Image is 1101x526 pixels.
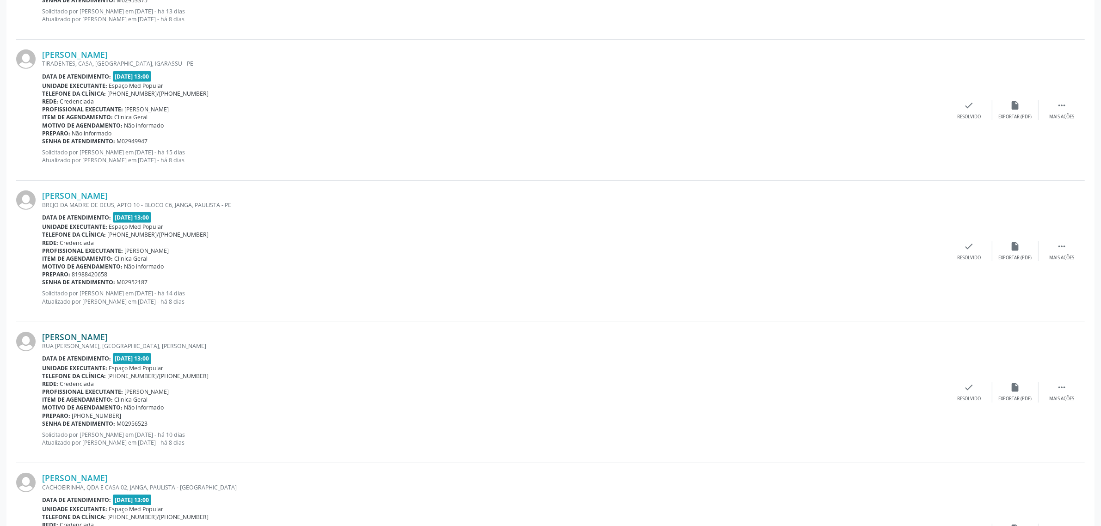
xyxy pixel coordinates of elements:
b: Data de atendimento: [42,496,111,504]
span: M02956523 [117,420,148,428]
b: Unidade executante: [42,82,107,90]
span: [PHONE_NUMBER]/[PHONE_NUMBER] [108,231,209,239]
span: Espaço Med Popular [109,505,164,513]
a: [PERSON_NAME] [42,473,108,483]
b: Data de atendimento: [42,214,111,221]
div: CACHOEIRINHA, QDA E CASA 02, JANGA, PAULISTA - [GEOGRAPHIC_DATA] [42,483,946,491]
span: Credenciada [60,239,94,247]
b: Telefone da clínica: [42,372,106,380]
b: Profissional executante: [42,105,123,113]
div: RUA [PERSON_NAME], [GEOGRAPHIC_DATA], [PERSON_NAME] [42,342,946,350]
b: Unidade executante: [42,364,107,372]
span: [PHONE_NUMBER]/[PHONE_NUMBER] [108,372,209,380]
div: Resolvido [957,255,981,261]
img: img [16,49,36,69]
span: [PERSON_NAME] [125,388,169,396]
b: Rede: [42,98,58,105]
span: Não informado [124,404,164,411]
b: Telefone da clínica: [42,231,106,239]
b: Motivo de agendamento: [42,263,123,270]
div: Exportar (PDF) [999,114,1032,120]
span: Espaço Med Popular [109,82,164,90]
b: Profissional executante: [42,247,123,255]
span: Não informado [124,263,164,270]
span: [PERSON_NAME] [125,105,169,113]
span: [DATE] 13:00 [113,495,152,505]
b: Motivo de agendamento: [42,122,123,129]
span: Não informado [72,129,112,137]
b: Data de atendimento: [42,355,111,362]
a: [PERSON_NAME] [42,332,108,342]
span: M02949947 [117,137,148,145]
span: Clinica Geral [115,113,148,121]
span: [DATE] 13:00 [113,71,152,82]
img: img [16,332,36,351]
i: insert_drive_file [1010,100,1021,110]
span: [PHONE_NUMBER]/[PHONE_NUMBER] [108,513,209,521]
span: Clinica Geral [115,255,148,263]
a: [PERSON_NAME] [42,190,108,201]
b: Unidade executante: [42,505,107,513]
span: [PHONE_NUMBER] [72,412,122,420]
div: Mais ações [1049,114,1074,120]
img: img [16,473,36,492]
b: Telefone da clínica: [42,513,106,521]
span: Clinica Geral [115,396,148,404]
span: M02952187 [117,278,148,286]
b: Senha de atendimento: [42,420,115,428]
i: check [964,241,974,251]
span: 81988420658 [72,270,108,278]
b: Preparo: [42,270,70,278]
b: Motivo de agendamento: [42,404,123,411]
b: Data de atendimento: [42,73,111,80]
i:  [1057,382,1067,392]
div: Resolvido [957,396,981,402]
b: Item de agendamento: [42,113,113,121]
div: Mais ações [1049,396,1074,402]
span: Espaço Med Popular [109,364,164,372]
span: Credenciada [60,98,94,105]
p: Solicitado por [PERSON_NAME] em [DATE] - há 13 dias Atualizado por [PERSON_NAME] em [DATE] - há 8... [42,7,946,23]
b: Item de agendamento: [42,396,113,404]
b: Item de agendamento: [42,255,113,263]
img: img [16,190,36,210]
p: Solicitado por [PERSON_NAME] em [DATE] - há 10 dias Atualizado por [PERSON_NAME] em [DATE] - há 8... [42,431,946,446]
p: Solicitado por [PERSON_NAME] em [DATE] - há 15 dias Atualizado por [PERSON_NAME] em [DATE] - há 8... [42,148,946,164]
div: Exportar (PDF) [999,396,1032,402]
span: [PERSON_NAME] [125,247,169,255]
b: Profissional executante: [42,388,123,396]
span: Não informado [124,122,164,129]
a: [PERSON_NAME] [42,49,108,60]
div: TIRADENTES, CASA, [GEOGRAPHIC_DATA], IGARASSU - PE [42,60,946,67]
b: Telefone da clínica: [42,90,106,98]
b: Unidade executante: [42,223,107,231]
div: Exportar (PDF) [999,255,1032,261]
span: [DATE] 13:00 [113,353,152,364]
span: [PHONE_NUMBER]/[PHONE_NUMBER] [108,90,209,98]
div: Resolvido [957,114,981,120]
span: Espaço Med Popular [109,223,164,231]
b: Rede: [42,239,58,247]
div: Mais ações [1049,255,1074,261]
span: Credenciada [60,380,94,388]
i:  [1057,100,1067,110]
b: Senha de atendimento: [42,137,115,145]
i:  [1057,241,1067,251]
span: [DATE] 13:00 [113,212,152,223]
b: Preparo: [42,412,70,420]
b: Rede: [42,380,58,388]
i: insert_drive_file [1010,241,1021,251]
b: Preparo: [42,129,70,137]
p: Solicitado por [PERSON_NAME] em [DATE] - há 14 dias Atualizado por [PERSON_NAME] em [DATE] - há 8... [42,289,946,305]
div: BREJO DA MADRE DE DEUS, APTO 10 - BLOCO C6, JANGA, PAULISTA - PE [42,201,946,209]
b: Senha de atendimento: [42,278,115,286]
i: insert_drive_file [1010,382,1021,392]
i: check [964,382,974,392]
i: check [964,100,974,110]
